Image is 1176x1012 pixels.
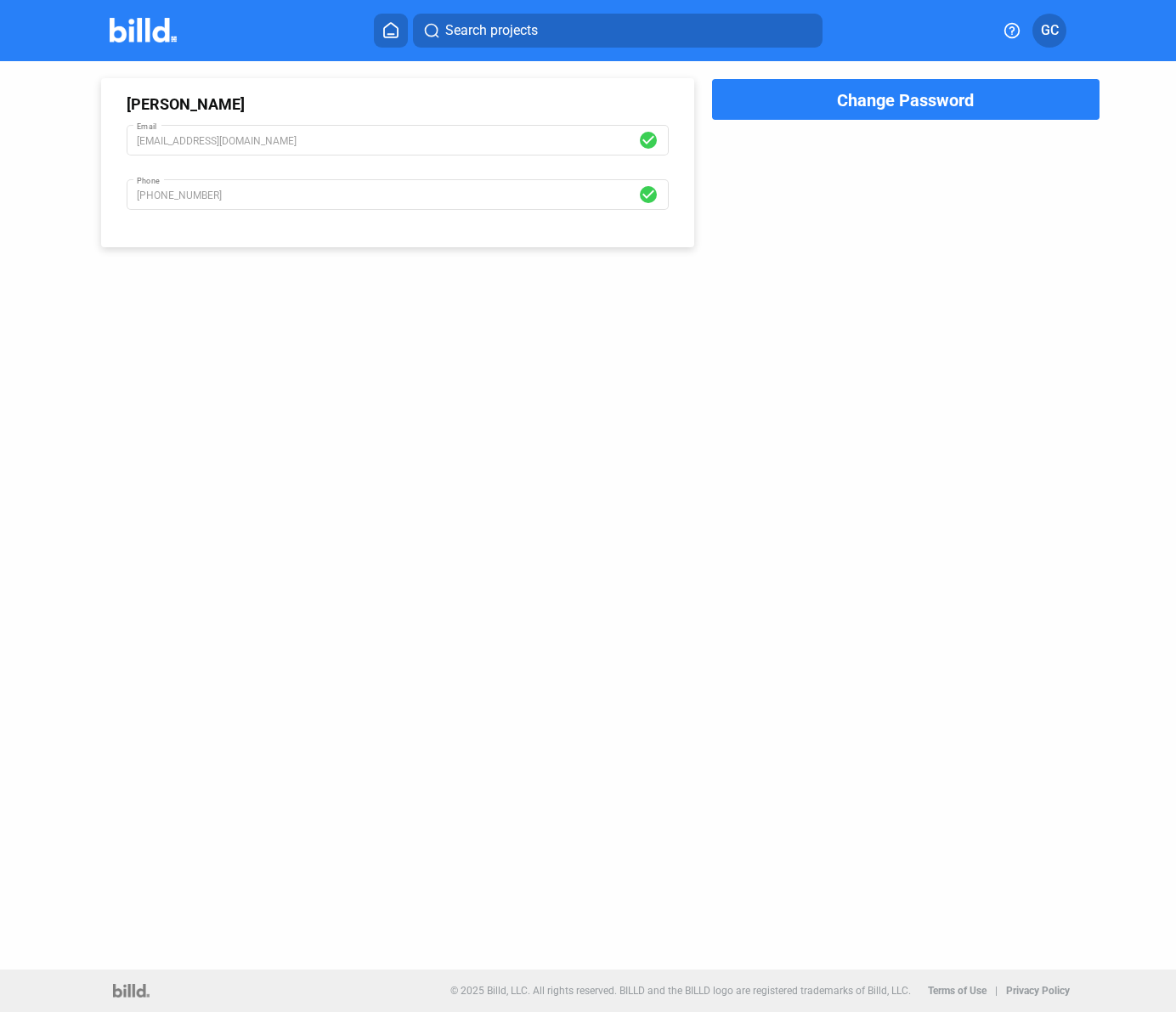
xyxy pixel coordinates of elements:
[638,184,663,204] mat-icon: check_circle
[928,985,987,997] b: Terms of Use
[413,14,823,48] button: Search projects
[127,95,668,113] div: [PERSON_NAME]
[113,984,150,998] img: logo
[137,181,637,205] input: (XXX) XXX-XXXX
[995,985,998,997] p: |
[110,18,177,42] img: Billd Company Logo
[445,20,538,41] span: Search projects
[711,78,1100,121] button: Change Password
[638,129,663,150] mat-icon: check_circle
[1032,14,1066,48] button: GC
[1006,985,1070,997] b: Privacy Policy
[837,90,974,110] span: Change Password
[450,985,911,997] p: © 2025 Billd, LLC. All rights reserved. BILLD and the BILLD logo are registered trademarks of Bil...
[1041,20,1059,41] span: GC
